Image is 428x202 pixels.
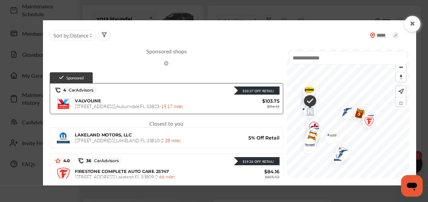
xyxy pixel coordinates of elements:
[300,130,318,152] img: logo-take5.png
[91,158,119,163] span: CarAdvisors
[75,103,183,109] span: [STREET_ADDRESS] , Auburndale , FL 33823 -
[75,98,101,103] span: VALVOLINE
[298,82,316,100] img: Midas+Logo_RGB.png
[299,91,316,112] img: check-icon.521c8815.svg
[296,97,314,117] img: logo-mopar.png
[298,134,316,156] img: logo-pepboys.png
[75,132,132,137] span: LAKELAND MOTORS, LLC
[397,88,404,95] img: recenter.ce011a49.svg
[239,89,274,93] div: $10.37 Off Retail!
[155,173,175,180] span: 2.66 miles
[161,103,183,109] span: 15.17 miles
[302,117,319,138] div: Map marker
[78,158,84,163] img: caradvise_icon.5c74104a.svg
[303,123,321,143] img: logo-goodyear.png
[320,129,337,143] div: Map marker
[59,75,64,80] img: check-icon.521c8815.svg
[299,130,317,152] img: logo-take5.png
[358,112,376,133] img: logo-firestone.png
[57,132,70,143] img: logo-mopar.png
[298,139,315,153] div: Map marker
[84,158,119,163] span: 36
[75,173,175,180] span: [STREET_ADDRESS] , Lakeland , FL 33809 -
[298,134,315,156] div: Map marker
[57,97,70,110] img: logo-valvoline.png
[370,32,375,38] img: location_vector_orange.38f05af8.svg
[298,82,315,100] div: Map marker
[55,87,61,93] img: caradvise_icon.5c74104a.svg
[327,148,344,167] div: Map marker
[61,87,93,93] span: 4
[301,126,319,148] img: logo-take5.png
[358,110,375,130] div: Map marker
[302,125,319,146] div: Map marker
[55,158,61,163] img: star_icon.59ea9307.svg
[331,142,348,164] img: logo-take5.png
[295,88,319,114] div: Map marker
[239,98,279,104] span: $103.75
[348,103,366,125] img: logo-take5.png
[331,142,347,164] div: Map marker
[50,47,283,67] span: Sponsored shops
[336,103,354,123] img: logo-goodyear.png
[299,102,316,123] div: Map marker
[401,175,423,197] iframe: Button to launch messaging window
[50,120,283,127] div: Closest to you
[161,137,181,144] span: 2.38 miles
[347,103,364,124] div: Map marker
[75,169,168,174] span: FIRESTONE COMPLETE AUTO CARE 25747
[239,169,279,175] span: $84.16
[327,148,345,167] img: logo-mopar.png
[50,72,93,83] div: Sponsored
[348,103,365,125] div: Map marker
[301,125,318,147] div: Map marker
[287,49,426,179] canvas: Map
[299,102,317,123] img: empty_shop_logo.394c5474.svg
[320,129,338,143] img: logo-mavis.png
[70,32,88,39] span: Distance
[299,130,316,152] div: Map marker
[302,117,320,138] img: logo-jiffylube.png
[61,158,70,163] span: 4.0
[239,135,279,141] span: 5% Off Retail
[57,168,70,181] img: logo-firestone.png
[331,145,348,165] div: Map marker
[298,139,316,153] img: logo-tire-choice.png
[358,112,375,133] div: Map marker
[396,72,406,82] button: Reset bearing to north
[347,103,365,124] img: logo-valvoline.png
[358,110,376,130] img: logo-goodyear.png
[301,126,318,148] div: Map marker
[239,159,274,164] div: $19.36 Off Retail!
[75,137,181,144] span: [STREET_ADDRESS] , LAKELAND , FL 33810 -
[265,175,279,180] span: $103.52
[331,145,349,165] img: logo-goodyear.png
[301,125,319,147] img: logo-firestone.png
[302,125,320,146] img: logo-tires-plus.png
[53,32,88,39] span: Sort by :
[66,88,93,93] span: CarAdvisors
[300,130,317,152] div: Map marker
[267,104,279,109] span: $114.12
[296,97,313,117] div: Map marker
[336,103,353,123] div: Map marker
[303,123,320,143] div: Map marker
